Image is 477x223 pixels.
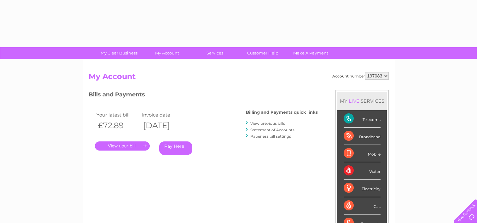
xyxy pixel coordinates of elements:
[141,47,193,59] a: My Account
[246,110,318,115] h4: Billing and Payments quick links
[332,72,389,80] div: Account number
[344,197,381,214] div: Gas
[337,92,387,110] div: MY SERVICES
[250,121,285,126] a: View previous bills
[250,128,294,132] a: Statement of Accounts
[237,47,289,59] a: Customer Help
[95,141,150,151] a: .
[89,90,318,101] h3: Bills and Payments
[95,119,140,132] th: £72.89
[189,47,241,59] a: Services
[93,47,145,59] a: My Clear Business
[285,47,337,59] a: Make A Payment
[344,128,381,145] div: Broadband
[344,145,381,162] div: Mobile
[344,180,381,197] div: Electricity
[140,119,185,132] th: [DATE]
[344,110,381,128] div: Telecoms
[95,111,140,119] td: Your latest bill
[159,141,192,155] a: Pay Here
[140,111,185,119] td: Invoice date
[347,98,361,104] div: LIVE
[344,162,381,180] div: Water
[89,72,389,84] h2: My Account
[250,134,291,139] a: Paperless bill settings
